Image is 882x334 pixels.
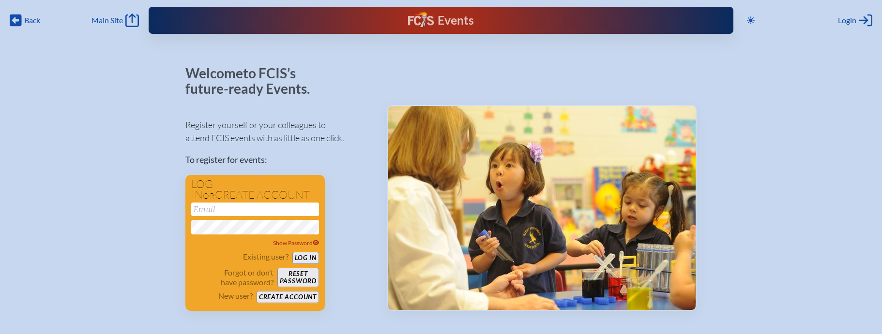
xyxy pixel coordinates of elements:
button: Resetpassword [277,268,319,287]
p: Register yourself or your colleagues to attend FCIS events with as little as one click. [185,118,372,145]
input: Email [191,203,319,216]
span: Login [838,15,856,25]
p: Welcome to FCIS’s future-ready Events. [185,66,321,96]
span: Show Password [273,239,319,247]
button: Create account [257,291,319,303]
span: Main Site [91,15,123,25]
a: Main Site [91,14,139,27]
img: Events [388,106,696,310]
p: New user? [218,291,253,301]
p: Existing user? [243,252,289,261]
p: To register for events: [185,153,372,166]
p: Forgot or don’t have password? [191,268,274,287]
span: Back [24,15,40,25]
button: Log in [292,252,319,264]
h1: Log in create account [191,179,319,201]
span: or [203,191,215,201]
div: FCIS Events — Future ready [310,12,572,29]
